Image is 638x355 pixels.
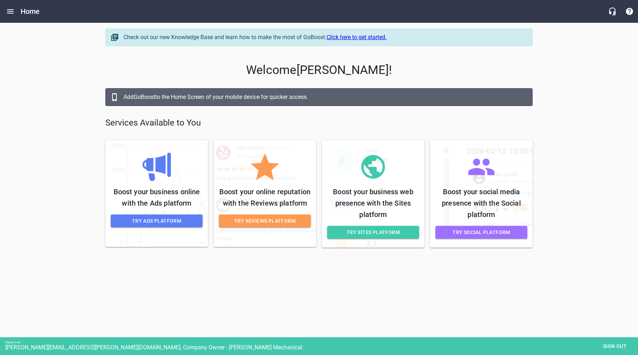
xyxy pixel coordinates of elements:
a: Try Reviews Platform [219,214,311,228]
a: Try Ads Platform [111,214,203,228]
span: Try Ads Platform [116,217,197,226]
span: Try Sites Platform [333,228,413,237]
div: Check out our new Knowledge Base and learn how to make the most of GoBoost. [124,33,525,42]
p: Boost your social media presence with the Social platform [435,186,527,220]
a: Click here to get started. [326,34,387,41]
p: Boost your online reputation with the Reviews platform [219,186,311,209]
div: Add GoBoost to the Home Screen of your mobile device for quicker access. [124,93,525,101]
span: Sign out [600,342,630,351]
a: Try Social Platform [435,226,527,239]
button: Sign out [597,340,633,353]
button: Live Chat [604,3,621,20]
p: Boost your business online with the Ads platform [111,186,203,209]
p: Services Available to You [105,117,533,129]
a: Try Sites Platform [327,226,419,239]
p: Welcome [PERSON_NAME] ! [105,63,533,77]
span: Try Social Platform [441,228,522,237]
div: Signed in as [5,341,638,344]
p: Boost your business web presence with the Sites platform [327,186,419,220]
button: Open drawer [2,3,19,20]
a: AddGoBoostto the Home Screen of your mobile device for quicker access. [105,88,533,106]
h6: Home [21,6,40,17]
button: Support Portal [621,3,638,20]
div: [PERSON_NAME][EMAIL_ADDRESS][PERSON_NAME][DOMAIN_NAME], Company Owner - [PERSON_NAME] Mechanical [5,344,638,351]
span: Try Reviews Platform [225,217,305,226]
